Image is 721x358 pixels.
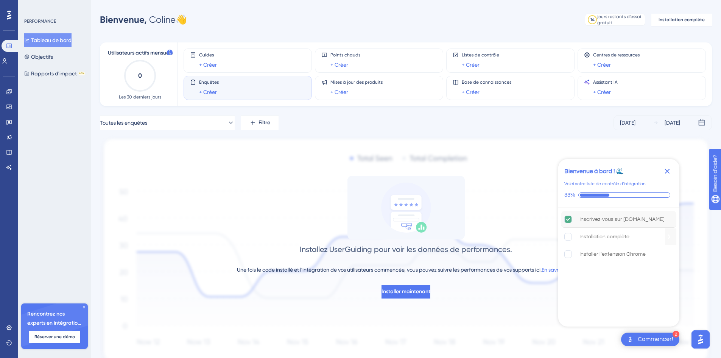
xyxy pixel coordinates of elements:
[665,120,680,126] font: [DATE]
[593,52,640,58] font: Centres de ressources
[590,17,595,22] font: 14
[199,52,214,58] font: Guides
[638,336,673,342] font: Commencer!
[176,14,187,25] font: 👋
[24,33,72,47] button: Tableau de bord
[199,62,217,68] font: + Créer
[593,80,618,85] font: Assistant IA
[300,245,512,254] font: Installez UserGuiding pour voir les données de performances.
[651,14,712,26] button: Installation complète
[382,285,430,299] button: Installer maintenant
[330,52,360,58] font: Points chauds
[597,14,641,25] font: jours restants d'essai gratuit
[462,52,499,58] font: Listes de contrôle
[564,192,575,198] font: 33%
[462,80,511,85] font: Base de connaissances
[561,211,676,228] div: L'inscription sur UserGuiding.com est terminée.
[579,217,665,222] font: Inscrivez-vous sur [DOMAIN_NAME]
[542,267,574,273] a: En savoir plus
[29,331,80,343] button: Réserver une démo
[661,165,673,177] div: Fermer la liste de contrôle
[561,246,676,263] div: L'installation de l'extension Chrome est incomplète.
[593,89,611,95] font: + Créer
[241,115,279,130] button: Filtre
[626,335,635,344] img: image-de-lanceur-texte-alternatif
[579,252,646,257] font: Installer l'extension Chrome
[561,228,676,245] div: L'installation complète est incomplète.
[100,115,235,130] button: Toutes les enquêtes
[100,14,147,25] font: Bienvenue,
[462,62,480,68] font: + Créer
[18,3,55,9] font: Besoin d'aide?
[564,192,673,199] div: Progression de la liste de contrôle : 33 %
[100,120,147,126] font: Toutes les enquêtes
[119,94,161,100] font: Les 30 derniers jours
[593,62,611,68] font: + Créer
[24,67,85,80] button: Rapports d'impactBÊTA
[330,89,348,95] font: + Créer
[138,72,142,79] text: 0
[31,70,77,77] font: Rapports d'impact
[689,328,712,351] iframe: Lanceur d'assistant d'IA UserGuiding
[579,234,629,239] font: Installation complète
[558,208,679,325] div: Éléments de la liste de contrôle
[149,14,176,25] font: Coline
[659,17,705,22] font: Installation complète
[108,50,173,56] font: Utilisateurs actifs mensuels
[462,89,480,95] font: + Créer
[24,50,53,64] button: Objectifs
[382,288,430,295] font: Installer maintenant
[27,311,81,335] font: Rencontrez nos experts en intégration 🎧
[564,181,646,186] font: Voici votre liste de contrôle d'intégration
[330,80,383,85] font: Mises à jour des produits
[31,54,53,60] font: Objectifs
[24,19,56,24] font: PERFORMANCE
[620,120,635,126] font: [DATE]
[330,62,348,68] font: + Créer
[199,80,219,85] font: Enquêtes
[675,332,677,336] font: 2
[237,267,542,273] font: Une fois le code installé et l'intégration de vos utilisateurs commencée, vous pouvez suivre les ...
[31,37,72,43] font: Tableau de bord
[259,119,270,126] font: Filtre
[564,168,624,174] font: Bienvenue à bord ! 🌊
[621,333,679,346] div: Liste de contrôle « Démarrage ouvert ! », modules restants : 2
[34,334,75,339] font: Réserver une démo
[79,72,84,75] font: BÊTA
[199,89,217,95] font: + Créer
[558,159,679,327] div: Conteneur de liste de contrôle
